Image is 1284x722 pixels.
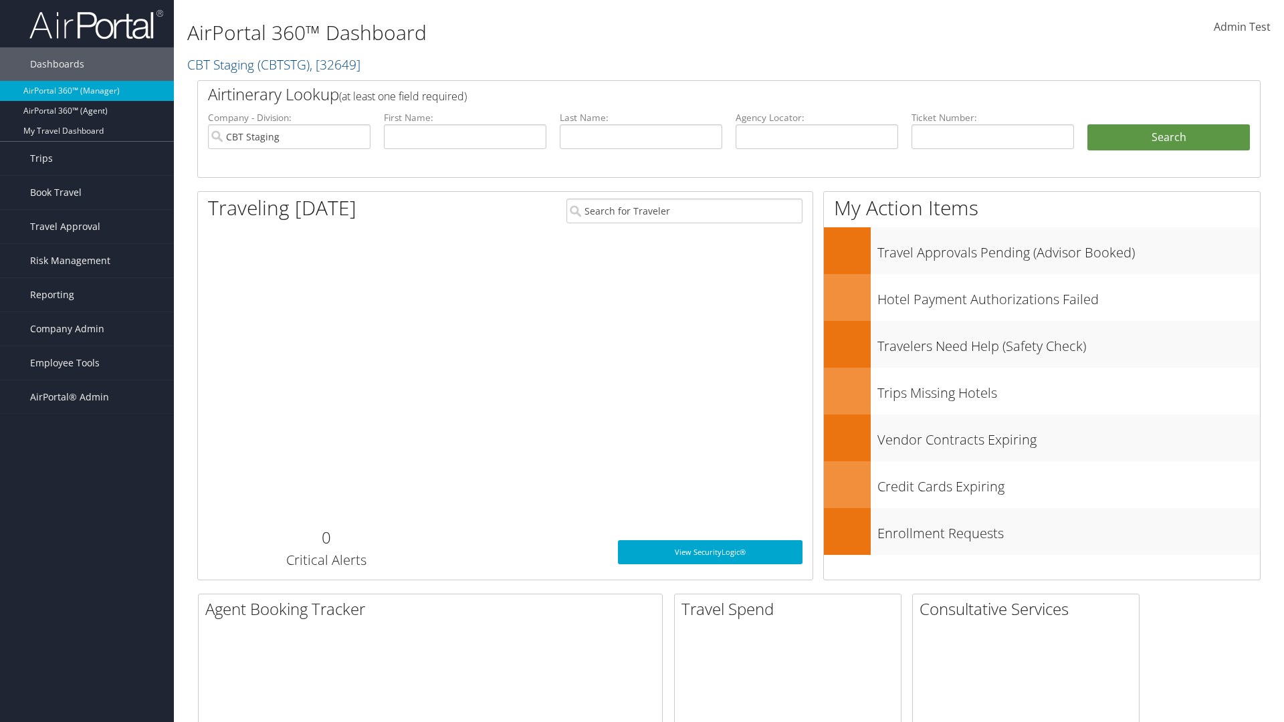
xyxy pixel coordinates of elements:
span: Book Travel [30,176,82,209]
h3: Critical Alerts [208,551,444,570]
a: Vendor Contracts Expiring [824,414,1260,461]
label: Agency Locator: [736,111,898,124]
span: Risk Management [30,244,110,277]
h3: Vendor Contracts Expiring [877,424,1260,449]
h1: AirPortal 360™ Dashboard [187,19,909,47]
h3: Travel Approvals Pending (Advisor Booked) [877,237,1260,262]
a: CBT Staging [187,55,360,74]
h1: My Action Items [824,194,1260,222]
img: airportal-logo.png [29,9,163,40]
label: Last Name: [560,111,722,124]
span: Travel Approval [30,210,100,243]
input: Search for Traveler [566,199,802,223]
label: Company - Division: [208,111,370,124]
span: AirPortal® Admin [30,380,109,414]
span: Trips [30,142,53,175]
h2: 0 [208,526,444,549]
h3: Hotel Payment Authorizations Failed [877,283,1260,309]
span: , [ 32649 ] [310,55,360,74]
h2: Agent Booking Tracker [205,598,662,620]
a: Travelers Need Help (Safety Check) [824,321,1260,368]
span: Dashboards [30,47,84,81]
a: Trips Missing Hotels [824,368,1260,414]
h3: Travelers Need Help (Safety Check) [877,330,1260,356]
h3: Trips Missing Hotels [877,377,1260,402]
span: Company Admin [30,312,104,346]
span: Reporting [30,278,74,312]
span: ( CBTSTG ) [257,55,310,74]
a: Admin Test [1214,7,1271,48]
a: View SecurityLogic® [618,540,802,564]
label: First Name: [384,111,546,124]
h2: Travel Spend [681,598,901,620]
h1: Traveling [DATE] [208,194,356,222]
h3: Credit Cards Expiring [877,471,1260,496]
a: Enrollment Requests [824,508,1260,555]
label: Ticket Number: [912,111,1074,124]
button: Search [1087,124,1250,151]
span: Admin Test [1214,19,1271,34]
h3: Enrollment Requests [877,517,1260,543]
h2: Consultative Services [920,598,1139,620]
span: Employee Tools [30,346,100,380]
a: Hotel Payment Authorizations Failed [824,274,1260,321]
a: Credit Cards Expiring [824,461,1260,508]
a: Travel Approvals Pending (Advisor Booked) [824,227,1260,274]
h2: Airtinerary Lookup [208,83,1162,106]
span: (at least one field required) [339,89,467,104]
